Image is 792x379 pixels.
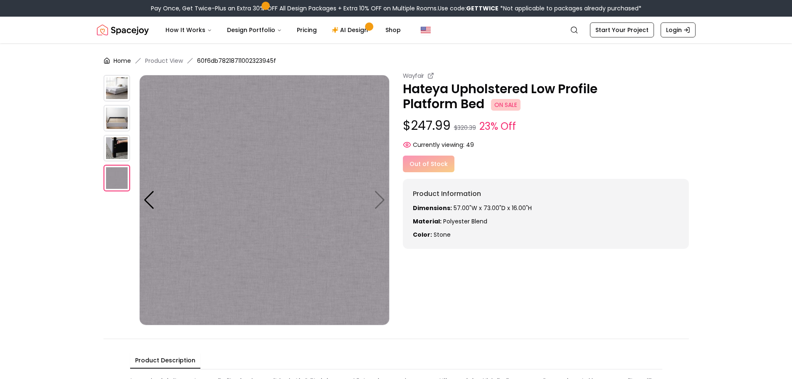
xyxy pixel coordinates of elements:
p: $247.99 [403,118,689,134]
button: Design Portfolio [220,22,289,38]
a: AI Design [325,22,377,38]
span: 60f6db78218711002323945f [197,57,276,65]
strong: Dimensions: [413,204,452,212]
span: stone [434,230,451,239]
span: 49 [466,141,474,149]
img: https://storage.googleapis.com/spacejoy-main/assets/60f6db78218711002323945f/product_1_hfl1mmc8jap7 [104,105,130,131]
small: 23% Off [479,119,516,134]
img: https://storage.googleapis.com/spacejoy-main/assets/60f6db78218711002323945f/product_3_4fdghaafcjdb [104,165,130,191]
span: ON SALE [491,99,521,111]
a: Spacejoy [97,22,149,38]
p: Hateya Upholstered Low Profile Platform Bed [403,82,689,111]
b: GETTWICE [466,4,498,12]
span: Polyester Blend [443,217,487,225]
a: Home [113,57,131,65]
a: Start Your Project [590,22,654,37]
p: 57.00"W x 73.00"D x 16.00"H [413,204,679,212]
div: Pay Once, Get Twice-Plus an Extra 30% OFF All Design Packages + Extra 10% OFF on Multiple Rooms. [151,4,641,12]
strong: Material: [413,217,442,225]
nav: breadcrumb [104,57,689,65]
span: Use code: [438,4,498,12]
span: Currently viewing: [413,141,464,149]
nav: Global [97,17,696,43]
a: Login [661,22,696,37]
img: https://storage.googleapis.com/spacejoy-main/assets/60f6db78218711002323945f/product_2_njl0dj0g31m9 [104,135,130,161]
button: Product Description [130,353,200,369]
button: How It Works [159,22,219,38]
img: United States [421,25,431,35]
small: Wayfair [403,72,424,80]
img: https://storage.googleapis.com/spacejoy-main/assets/60f6db78218711002323945f/product_0_nehj8ehmo5ki [104,75,130,102]
a: Pricing [290,22,323,38]
li: Product View [145,57,183,65]
a: Shop [379,22,407,38]
small: $320.39 [454,124,476,132]
h6: Product Information [413,189,679,199]
img: https://storage.googleapis.com/spacejoy-main/assets/60f6db78218711002323945f/product_3_4fdghaafcjdb [139,75,390,325]
nav: Main [159,22,407,38]
img: Spacejoy Logo [97,22,149,38]
span: *Not applicable to packages already purchased* [498,4,641,12]
strong: Color: [413,230,432,239]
